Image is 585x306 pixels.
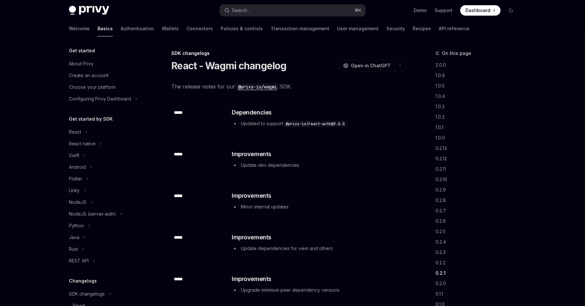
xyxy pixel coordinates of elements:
[435,143,521,153] a: 0.2.13
[232,233,271,242] span: Improvements
[435,101,521,112] a: 1.0.3
[171,50,406,57] div: SDK changelogs
[121,21,154,36] a: Authentication
[414,7,427,14] a: Demo
[232,245,405,252] li: Update dependencies for viem and others
[221,21,263,36] a: Policies & controls
[64,70,147,81] a: Create an account
[235,83,279,90] a: @privy-io/wagmi
[69,152,79,159] div: Swift
[220,5,365,16] button: Open search
[69,47,95,55] h5: Get started
[64,288,147,300] button: Toggle SDK changelogs section
[69,163,86,171] div: Android
[460,5,500,16] a: Dashboard
[435,122,521,133] a: 1.0.1
[435,268,521,278] a: 0.2.1
[64,196,147,208] button: Toggle NodeJS section
[435,112,521,122] a: 1.0.2
[232,108,272,117] span: Dependencies
[69,128,81,136] div: React
[64,208,147,220] button: Toggle NodeJS (server-auth) section
[442,49,471,57] span: On this page
[171,82,406,91] span: The release notes for our SDK.
[64,173,147,185] button: Toggle Flutter section
[435,195,521,206] a: 0.2.8
[355,8,361,13] span: ⌘ K
[69,21,90,36] a: Welcome
[232,120,405,127] li: Updated to support
[69,210,116,218] div: NodeJS (server-auth)
[232,203,405,211] li: Minor internal updates
[232,274,271,284] span: Improvements
[232,191,271,200] span: Improvements
[435,247,521,258] a: 0.2.3
[439,21,470,36] a: API reference
[69,257,89,265] div: REST API
[337,21,379,36] a: User management
[64,93,147,105] button: Toggle Configuring Privy Dashboard section
[435,258,521,268] a: 0.2.2
[97,21,113,36] a: Basics
[506,5,516,16] button: Toggle dark mode
[435,185,521,195] a: 0.2.9
[232,7,250,14] div: Search...
[351,62,391,69] span: Open in ChatGPT
[69,198,86,206] div: NodeJS
[64,126,147,138] button: Toggle React section
[171,60,286,72] h1: React - Wagmi changelog
[64,220,147,232] button: Toggle Python section
[69,95,131,103] div: Configuring Privy Dashboard
[232,150,271,159] span: Improvements
[64,255,147,267] button: Toggle REST API section
[435,164,521,174] a: 0.2.11
[232,161,405,169] li: Update dev dependencies
[69,277,97,285] h5: Changelogs
[435,216,521,226] a: 0.2.6
[69,72,109,79] div: Create an account
[435,278,521,289] a: 0.2.0
[69,290,105,298] div: SDK changelogs
[69,187,80,194] div: Unity
[435,289,521,299] a: 0.1.1
[162,21,179,36] a: Wallets
[435,237,521,247] a: 0.2.4
[283,121,347,127] code: @privy-io/react-auth@3.0.0
[69,222,84,230] div: Python
[69,6,109,15] img: dark logo
[435,133,521,143] a: 1.0.0
[435,153,521,164] a: 0.2.12
[64,138,147,150] button: Toggle React native section
[69,233,79,241] div: Java
[435,174,521,185] a: 0.2.10
[69,245,78,253] div: Rust
[435,206,521,216] a: 0.2.7
[69,83,116,91] div: Choose your platform
[339,60,395,71] button: Open in ChatGPT
[435,7,452,14] a: Support
[64,232,147,243] button: Toggle Java section
[435,81,521,91] a: 1.0.5
[64,161,147,173] button: Toggle Android section
[69,140,96,148] div: React native
[187,21,213,36] a: Connectors
[64,58,147,70] a: About Privy
[64,185,147,196] button: Toggle Unity section
[465,7,490,14] span: Dashboard
[435,60,521,70] a: 2.0.0
[271,21,329,36] a: Transaction management
[413,21,431,36] a: Recipes
[435,70,521,81] a: 1.0.6
[386,21,405,36] a: Security
[435,226,521,237] a: 0.2.5
[435,91,521,101] a: 1.0.4
[64,81,147,93] a: Choose your platform
[69,60,94,68] div: About Privy
[64,243,147,255] button: Toggle Rust section
[69,115,113,123] h5: Get started by SDK
[64,150,147,161] button: Toggle Swift section
[69,175,82,183] div: Flutter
